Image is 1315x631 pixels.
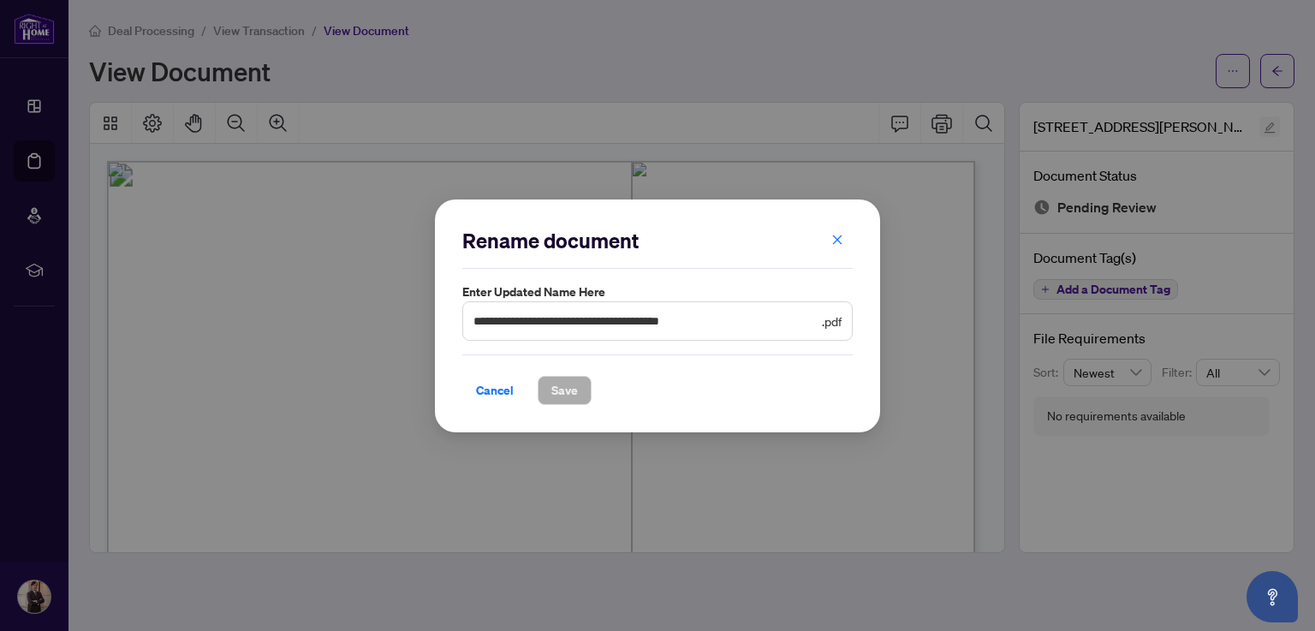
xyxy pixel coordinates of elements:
button: Cancel [462,375,527,404]
label: Enter updated name here [462,283,853,301]
span: .pdf [822,311,842,330]
button: Open asap [1247,571,1298,622]
button: Save [538,375,592,404]
span: close [831,233,843,245]
span: Cancel [476,376,514,403]
h2: Rename document [462,227,853,254]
